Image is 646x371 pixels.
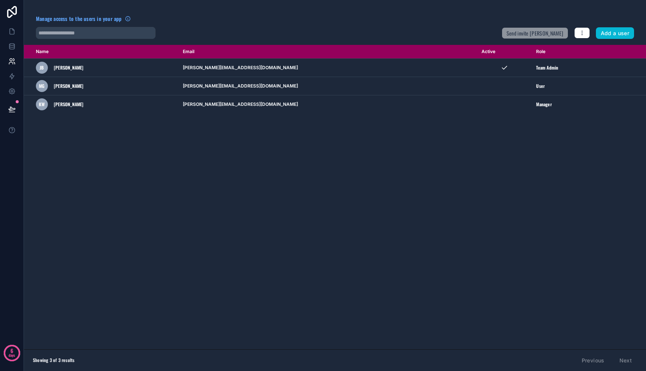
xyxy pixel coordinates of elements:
th: Email [178,45,477,59]
span: Showing 3 of 3 results [33,357,74,363]
span: Team Admin [536,65,558,71]
span: User [536,83,545,89]
span: Manager [536,101,551,107]
span: [PERSON_NAME] [54,83,84,89]
span: MG [39,83,44,89]
p: days [9,350,15,361]
td: [PERSON_NAME][EMAIL_ADDRESS][DOMAIN_NAME] [178,95,477,114]
span: [PERSON_NAME] [54,101,84,107]
span: KW [39,101,44,107]
th: Name [24,45,178,59]
div: scrollable content [24,45,646,349]
span: Manage access to the users in your app [36,15,122,22]
td: [PERSON_NAME][EMAIL_ADDRESS][DOMAIN_NAME] [178,59,477,77]
a: Manage access to the users in your app [36,15,131,22]
p: 6 [10,347,13,355]
button: Add a user [596,27,634,39]
span: JB [40,65,44,71]
span: [PERSON_NAME] [54,65,84,71]
td: [PERSON_NAME][EMAIL_ADDRESS][DOMAIN_NAME] [178,77,477,95]
th: Active [477,45,532,59]
th: Role [532,45,606,59]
